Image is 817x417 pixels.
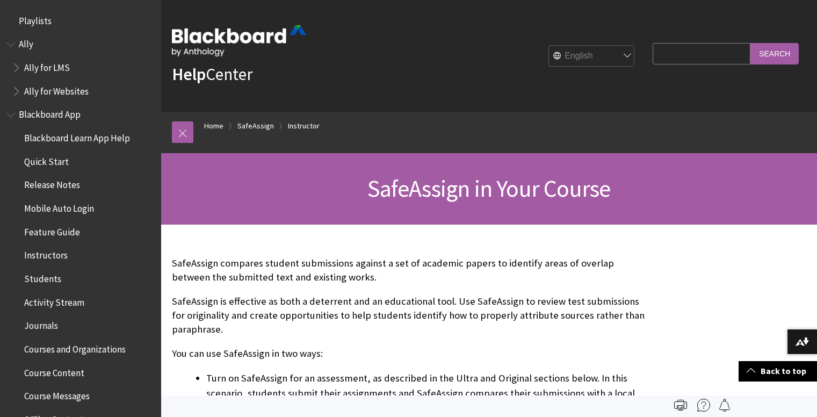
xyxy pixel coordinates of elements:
[24,129,130,143] span: Blackboard Learn App Help
[204,119,223,133] a: Home
[24,270,61,284] span: Students
[172,347,647,361] p: You can use SafeAssign in two ways:
[674,399,687,412] img: Print
[172,63,252,85] a: HelpCenter
[237,119,274,133] a: SafeAssign
[549,46,635,67] select: Site Language Selector
[24,340,126,355] span: Courses and Organizations
[24,153,69,167] span: Quick Start
[6,35,155,100] nav: Book outline for Anthology Ally Help
[750,43,799,64] input: Search
[19,12,52,26] span: Playlists
[697,399,710,412] img: More help
[24,59,70,73] span: Ally for LMS
[367,174,610,203] span: SafeAssign in Your Course
[172,63,206,85] strong: Help
[739,361,817,381] a: Back to top
[24,199,94,214] span: Mobile Auto Login
[24,293,84,308] span: Activity Stream
[172,256,647,284] p: SafeAssign compares student submissions against a set of academic papers to identify areas of ove...
[24,364,84,378] span: Course Content
[19,35,33,50] span: Ally
[6,12,155,30] nav: Book outline for Playlists
[24,247,68,261] span: Instructors
[24,223,80,238] span: Feature Guide
[24,387,90,402] span: Course Messages
[718,399,731,412] img: Follow this page
[172,294,647,337] p: SafeAssign is effective as both a deterrent and an educational tool. Use SafeAssign to review tes...
[288,119,320,133] a: Instructor
[172,25,306,56] img: Blackboard by Anthology
[206,371,647,416] li: Turn on SafeAssign for an assessment, as described in the Ultra and Original sections below. In t...
[24,82,89,97] span: Ally for Websites
[24,176,80,191] span: Release Notes
[19,106,81,120] span: Blackboard App
[24,317,58,332] span: Journals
